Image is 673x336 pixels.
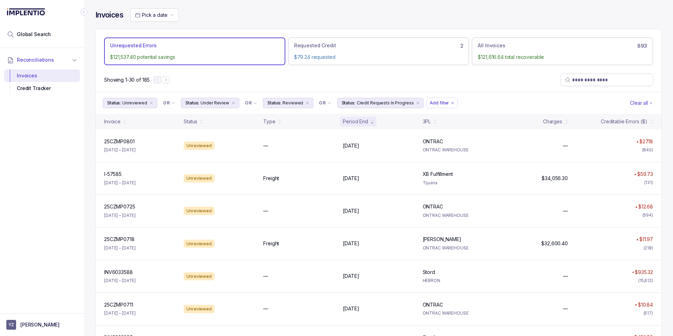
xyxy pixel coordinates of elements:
p: — [263,142,268,149]
div: Charges [543,118,562,125]
p: Showing 1-30 of 185 [104,76,150,83]
div: Unreviewed [184,174,215,183]
p: INV6033588 [104,269,133,276]
p: HEBRON [423,277,494,284]
button: Filter Chip Under Review [181,98,239,108]
p: 25CZMP0718 [104,236,135,243]
div: (131) [644,179,653,186]
p: [DATE] – [DATE] [104,277,136,284]
div: Remaining page entries [104,76,150,83]
p: Freight [263,240,279,247]
p: — [563,207,568,214]
p: Stord [423,269,435,276]
div: Period End [343,118,368,125]
p: Requested Credit [294,42,336,49]
button: Date Range Picker [130,8,179,22]
li: Filter Chip Unreviewed [103,98,157,108]
div: Type [263,118,275,125]
p: ONTRAC WAREHOUSE [423,245,494,252]
div: (840) [642,146,653,153]
div: (15,612) [638,277,653,284]
p: [DATE] – [DATE] [104,310,136,317]
img: red pointer upwards [636,141,638,143]
button: Filter Chip Connector undefined [160,98,178,108]
div: Invoice [104,118,121,125]
button: Filter Chip Connector undefined [316,98,334,108]
p: Unrequested Errors [110,42,156,49]
div: Unreviewed [184,272,215,281]
p: — [263,207,268,214]
p: Clear all [630,100,648,107]
h6: 2 [460,43,463,49]
p: $79.24 requested [294,54,463,61]
p: — [263,305,268,312]
img: red pointer upwards [636,239,638,240]
button: Filter Chip Connector undefined [242,98,260,108]
p: ONTRAC [423,138,443,145]
p: $59.73 [637,171,653,178]
img: red pointer upwards [635,304,637,306]
p: [DATE] – [DATE] [104,146,136,153]
div: Status [184,118,197,125]
p: $935.32 [635,269,653,276]
p: ONTRAC [423,301,443,308]
div: (594) [643,212,653,219]
div: Unreviewed [184,240,215,248]
p: [PERSON_NAME] [20,321,60,328]
p: — [563,305,568,312]
p: Status: [342,100,355,107]
p: $27.18 [639,138,653,145]
p: Status: [185,100,199,107]
p: $34,056.30 [542,175,568,182]
ul: Action Tab Group [104,37,653,65]
p: 25CZMP0801 [104,138,135,145]
p: Add filter [430,100,449,107]
p: [DATE] – [DATE] [104,179,136,186]
button: Filter Chip Credit Requests In Progress [337,98,424,108]
p: $10.84 [638,301,653,308]
button: Next Page [162,76,169,83]
p: [DATE] [343,240,359,247]
p: OR [245,100,252,106]
ul: Filter Group [103,98,628,108]
p: [DATE] – [DATE] [104,245,136,252]
p: Unreviewed [122,100,147,107]
li: Filter Chip Connector undefined [245,100,257,106]
p: Credit Requests In Progress [357,100,414,107]
div: Unreviewed [184,305,215,313]
p: 25CZMP0725 [104,203,135,210]
p: Reviewed [283,100,303,107]
li: Filter Chip Reviewed [263,98,313,108]
img: red pointer upwards [635,206,637,208]
p: All Invoices [478,42,505,49]
span: User initials [6,320,16,330]
p: — [263,273,268,280]
p: [DATE] [343,273,359,280]
button: User initials[PERSON_NAME] [6,320,78,330]
button: Clear Filters [628,98,654,108]
div: remove content [231,100,236,106]
div: (218) [644,245,653,252]
li: Filter Chip Connector undefined [319,100,331,106]
p: ONTRAC WAREHOUSE [423,212,494,219]
p: $11.97 [639,236,653,243]
p: $32,600.40 [541,240,568,247]
p: OR [163,100,170,106]
span: Reconciliations [17,56,54,63]
p: I-57585 [104,171,122,178]
div: (517) [644,310,653,317]
li: Filter Chip Connector undefined [163,100,175,106]
p: OR [319,100,326,106]
div: 3PL [423,118,431,125]
img: red pointer upwards [632,271,634,273]
p: XB Fulfillment [423,171,453,178]
p: 25CZMP0711 [104,301,133,308]
div: Collapse Icon [80,8,88,16]
div: Creditable Errors ($) [601,118,647,125]
p: Freight [263,175,279,182]
img: red pointer upwards [634,173,636,175]
div: Unreviewed [184,142,215,150]
div: Unreviewed [184,207,215,215]
p: $121,537.40 potential savings [110,54,279,61]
